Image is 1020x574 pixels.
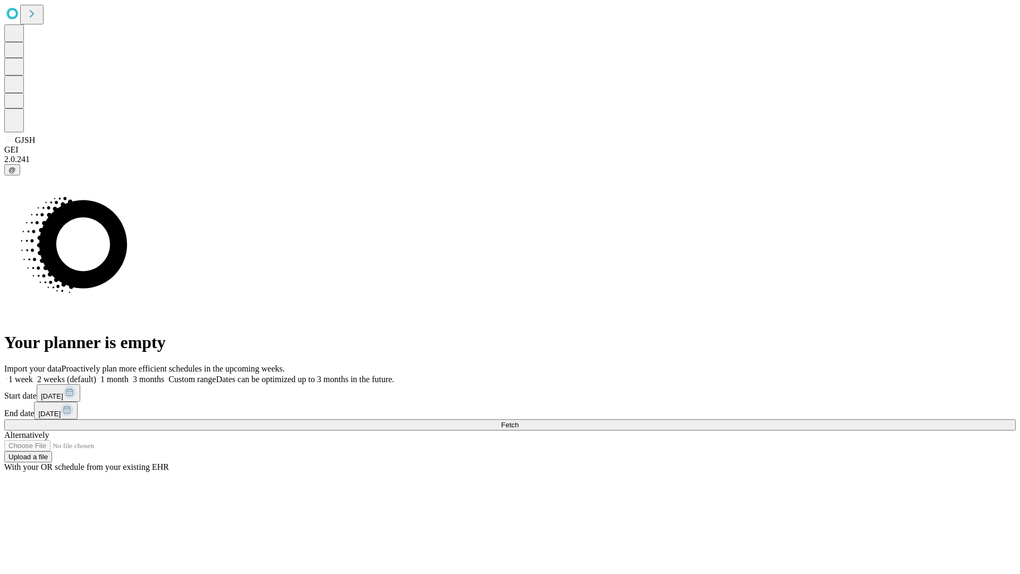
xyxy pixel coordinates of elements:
span: Proactively plan more efficient schedules in the upcoming weeks. [62,364,285,373]
div: 2.0.241 [4,155,1016,164]
span: 2 weeks (default) [37,375,96,384]
span: GJSH [15,136,35,145]
button: Upload a file [4,451,52,462]
button: Fetch [4,419,1016,430]
span: Fetch [501,421,518,429]
span: [DATE] [41,392,63,400]
span: Import your data [4,364,62,373]
button: [DATE] [37,384,80,402]
span: Alternatively [4,430,49,440]
h1: Your planner is empty [4,333,1016,352]
div: Start date [4,384,1016,402]
span: @ [8,166,16,174]
span: Custom range [168,375,216,384]
span: 3 months [133,375,164,384]
span: With your OR schedule from your existing EHR [4,462,169,471]
span: [DATE] [38,410,61,418]
div: End date [4,402,1016,419]
span: Dates can be optimized up to 3 months in the future. [216,375,394,384]
span: 1 month [100,375,129,384]
button: @ [4,164,20,175]
span: 1 week [8,375,33,384]
button: [DATE] [34,402,78,419]
div: GEI [4,145,1016,155]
